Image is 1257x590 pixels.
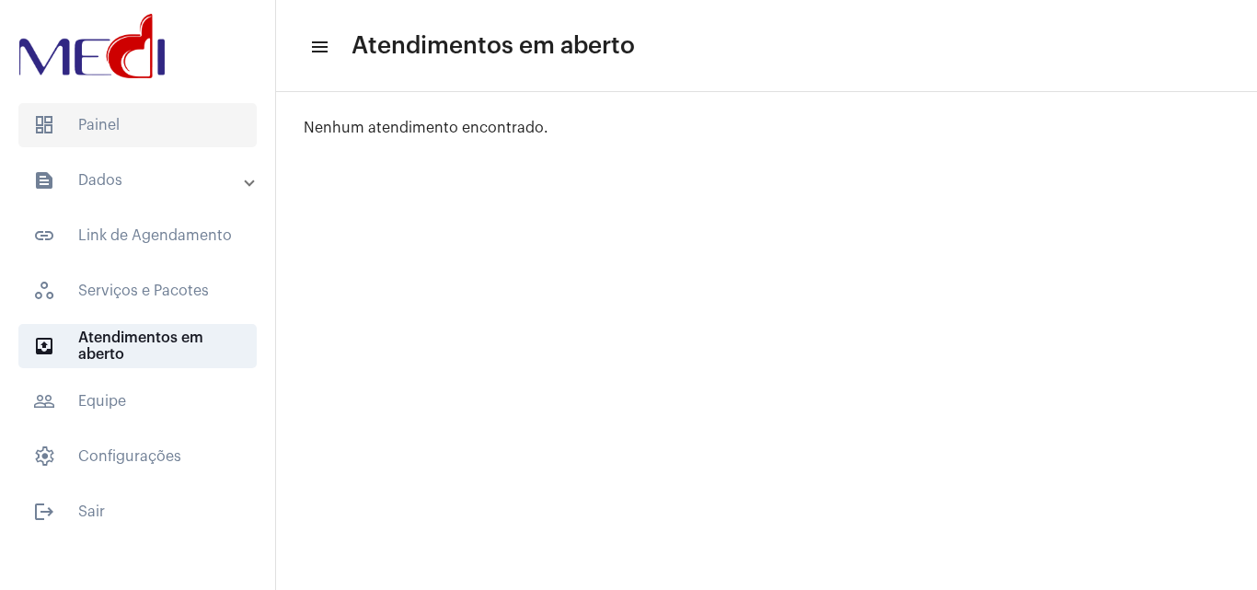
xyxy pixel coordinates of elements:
mat-icon: sidenav icon [33,225,55,247]
mat-expansion-panel-header: sidenav iconDados [11,158,275,202]
span: Serviços e Pacotes [18,269,257,313]
mat-icon: sidenav icon [33,169,55,191]
mat-icon: sidenav icon [33,390,55,412]
span: sidenav icon [33,114,55,136]
span: Atendimentos em aberto [352,31,635,61]
span: sidenav icon [33,445,55,468]
mat-icon: sidenav icon [33,501,55,523]
mat-panel-title: Dados [33,169,246,191]
span: Painel [18,103,257,147]
span: Nenhum atendimento encontrado. [304,121,548,135]
span: Link de Agendamento [18,214,257,258]
span: sidenav icon [33,280,55,302]
span: Sair [18,490,257,534]
span: Configurações [18,434,257,479]
span: Equipe [18,379,257,423]
mat-icon: sidenav icon [33,335,55,357]
mat-icon: sidenav icon [309,36,328,58]
span: Atendimentos em aberto [18,324,257,368]
img: d3a1b5fa-500b-b90f-5a1c-719c20e9830b.png [15,9,169,83]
